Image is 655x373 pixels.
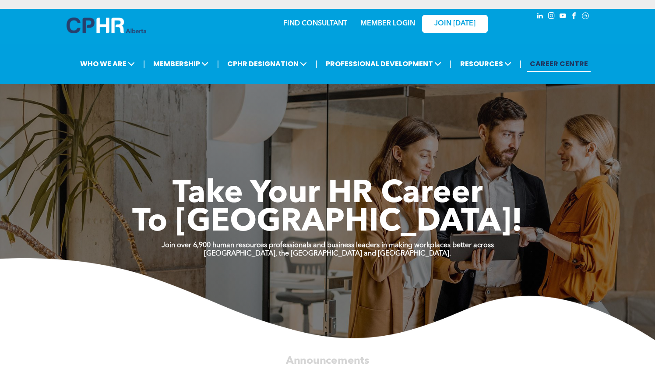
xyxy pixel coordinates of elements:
strong: [GEOGRAPHIC_DATA], the [GEOGRAPHIC_DATA] and [GEOGRAPHIC_DATA]. [204,250,451,257]
span: PROFESSIONAL DEVELOPMENT [323,56,444,72]
a: instagram [546,11,556,23]
a: JOIN [DATE] [422,15,488,33]
li: | [450,55,452,73]
span: JOIN [DATE] [434,20,475,28]
strong: Join over 6,900 human resources professionals and business leaders in making workplaces better ac... [162,242,494,249]
span: To [GEOGRAPHIC_DATA]! [132,207,523,238]
img: A blue and white logo for cp alberta [67,18,146,33]
li: | [143,55,145,73]
a: MEMBER LOGIN [360,20,415,27]
li: | [217,55,219,73]
span: CPHR DESIGNATION [225,56,310,72]
li: | [315,55,317,73]
a: CAREER CENTRE [527,56,591,72]
span: RESOURCES [458,56,514,72]
span: Take Your HR Career [173,178,483,210]
span: MEMBERSHIP [151,56,211,72]
a: FIND CONSULTANT [283,20,347,27]
a: Social network [581,11,590,23]
span: Announcements [286,355,369,366]
a: linkedin [535,11,545,23]
li: | [520,55,522,73]
span: WHO WE ARE [77,56,137,72]
a: facebook [569,11,579,23]
a: youtube [558,11,567,23]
